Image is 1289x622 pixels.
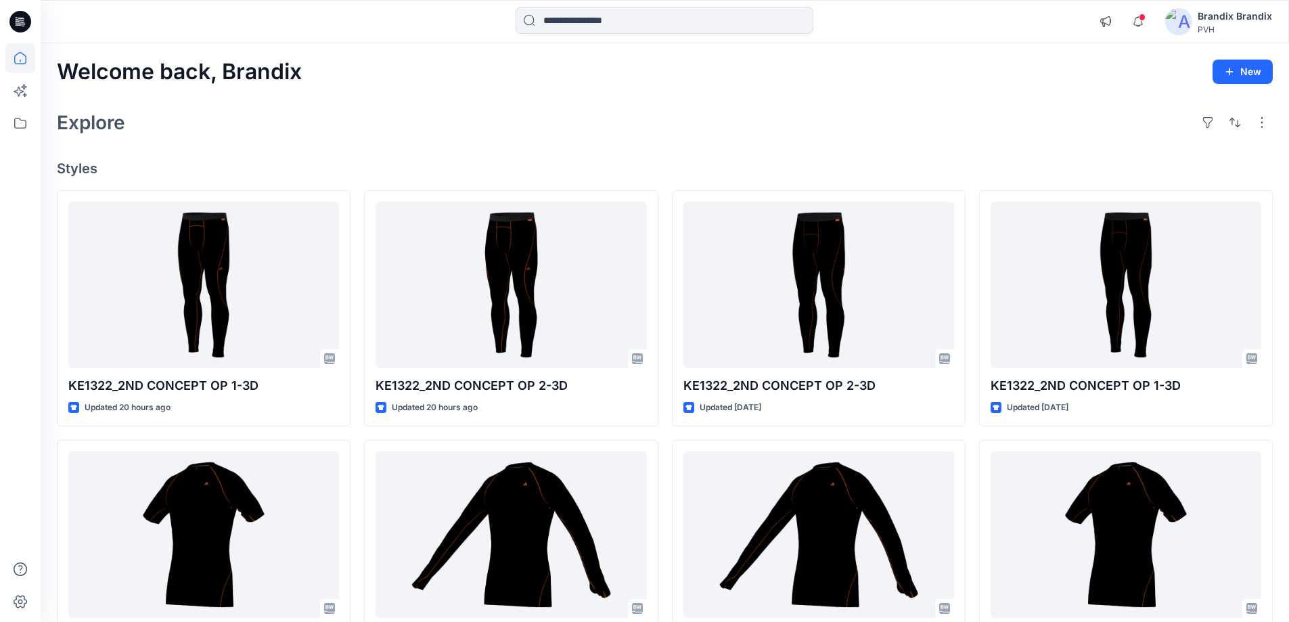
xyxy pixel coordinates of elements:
[68,202,339,369] a: KE1322_2ND CONCEPT OP 1-3D
[57,60,302,85] h2: Welcome back, Brandix
[68,376,339,395] p: KE1322_2ND CONCEPT OP 1-3D
[1213,60,1273,84] button: New
[683,451,954,619] a: KE1323-2ND CONCEPT-3D 1
[683,202,954,369] a: KE1322_2ND CONCEPT OP 2-3D
[1165,8,1192,35] img: avatar
[376,451,646,619] a: KE1323-2ND CONCEPT-3D 1
[85,401,171,415] p: Updated 20 hours ago
[392,401,478,415] p: Updated 20 hours ago
[1198,24,1272,35] div: PVH
[1007,401,1068,415] p: Updated [DATE]
[683,376,954,395] p: KE1322_2ND CONCEPT OP 2-3D
[376,202,646,369] a: KE1322_2ND CONCEPT OP 2-3D
[68,451,339,619] a: KE1324-2ND CONCEPT-3D 1
[1198,8,1272,24] div: Brandix Brandix
[57,112,125,133] h2: Explore
[991,451,1261,619] a: KE1324-2ND CONCEPT-3D 1
[376,376,646,395] p: KE1322_2ND CONCEPT OP 2-3D
[57,160,1273,177] h4: Styles
[700,401,761,415] p: Updated [DATE]
[991,202,1261,369] a: KE1322_2ND CONCEPT OP 1-3D
[991,376,1261,395] p: KE1322_2ND CONCEPT OP 1-3D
